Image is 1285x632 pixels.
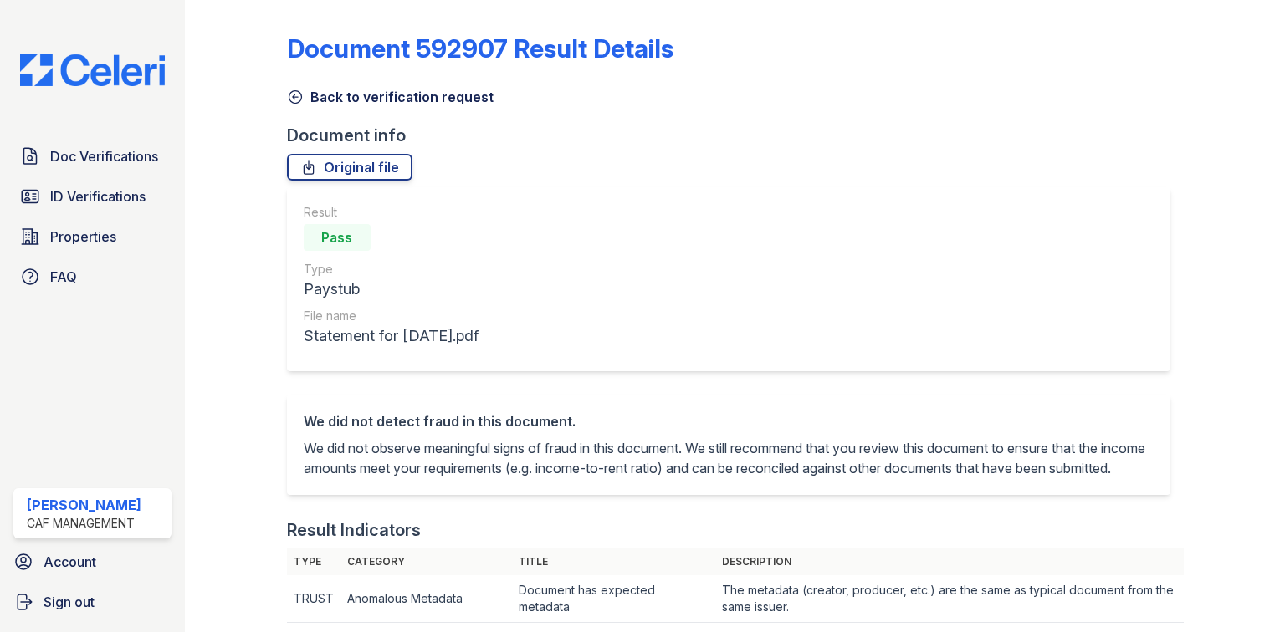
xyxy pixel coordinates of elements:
[13,260,172,293] a: FAQ
[715,548,1183,575] th: Description
[27,515,141,532] div: CAF Management
[340,548,512,575] th: Category
[715,575,1183,623] td: The metadata (creator, producer, etc.) are the same as typical document from the same issuer.
[44,552,96,572] span: Account
[304,324,479,348] div: Statement for [DATE].pdf
[13,220,172,253] a: Properties
[304,411,1154,431] div: We did not detect fraud in this document.
[287,124,1184,147] div: Document info
[340,575,512,623] td: Anomalous Metadata
[287,575,340,623] td: TRUST
[304,438,1154,478] p: We did not observe meaningful signs of fraud in this document. We still recommend that you review...
[304,204,479,221] div: Result
[7,545,178,578] a: Account
[512,575,716,623] td: Document has expected metadata
[304,278,479,301] div: Paystub
[50,186,146,206] span: ID Verifications
[7,54,178,86] img: CE_Logo_Blue-a8612792a0a2168367f1c8372b55b34899dd931a85d93a1a3d3e32e68fde9ad4.png
[50,146,158,166] span: Doc Verifications
[287,33,673,64] a: Document 592907 Result Details
[50,267,77,287] span: FAQ
[13,140,172,173] a: Doc Verifications
[27,495,141,515] div: [PERSON_NAME]
[7,585,178,619] a: Sign out
[1215,565,1268,615] iframe: chat widget
[304,261,479,278] div: Type
[287,518,421,542] div: Result Indicators
[287,154,412,181] a: Original file
[287,87,494,107] a: Back to verification request
[44,592,95,612] span: Sign out
[304,224,371,251] div: Pass
[304,308,479,324] div: File name
[13,180,172,213] a: ID Verifications
[50,227,116,247] span: Properties
[512,548,716,575] th: Title
[287,548,340,575] th: Type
